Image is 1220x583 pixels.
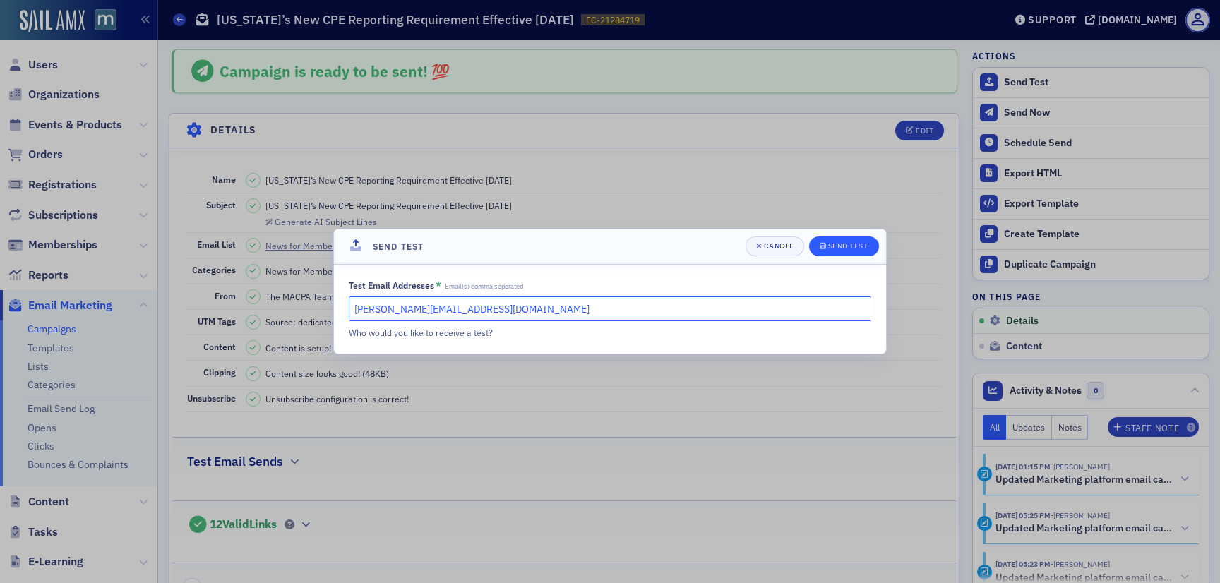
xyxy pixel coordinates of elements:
[809,236,879,256] button: Send Test
[764,242,794,250] div: Cancel
[445,282,523,291] span: Email(s) comma seperated
[828,242,868,250] div: Send Test
[746,236,804,256] button: Cancel
[436,280,441,292] abbr: This field is required
[349,326,823,339] div: Who would you like to receive a test?
[349,280,434,291] div: Test Email Addresses
[373,240,424,253] h4: Send Test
